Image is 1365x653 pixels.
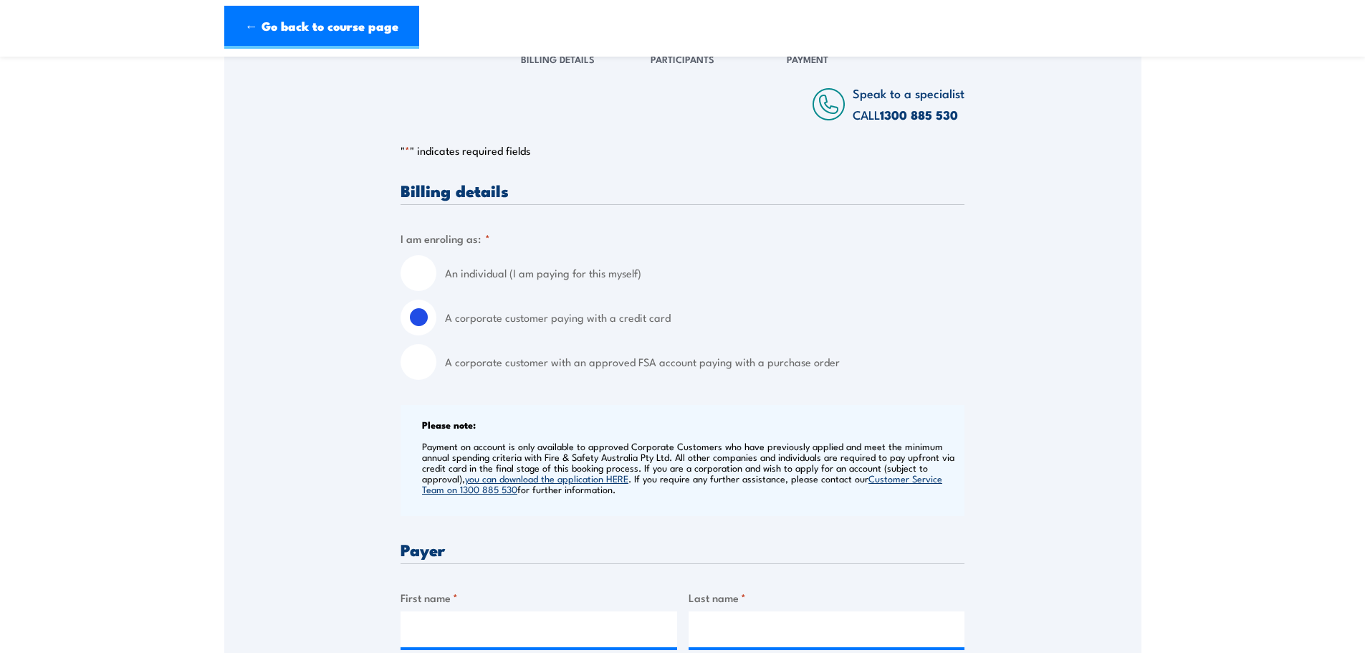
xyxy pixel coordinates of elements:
[651,52,714,66] span: Participants
[401,230,490,247] legend: I am enroling as:
[787,52,828,66] span: Payment
[401,143,964,158] p: " " indicates required fields
[401,589,677,606] label: First name
[422,441,961,495] p: Payment on account is only available to approved Corporate Customers who have previously applied ...
[689,589,965,606] label: Last name
[445,300,964,335] label: A corporate customer paying with a credit card
[880,105,958,124] a: 1300 885 530
[521,52,595,66] span: Billing Details
[422,417,476,432] b: Please note:
[465,472,628,485] a: you can download the application HERE
[401,182,964,199] h3: Billing details
[853,84,964,123] span: Speak to a specialist CALL
[445,344,964,380] label: A corporate customer with an approved FSA account paying with a purchase order
[401,541,964,558] h3: Payer
[445,255,964,291] label: An individual (I am paying for this myself)
[224,6,419,49] a: ← Go back to course page
[422,472,942,495] a: Customer Service Team on 1300 885 530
